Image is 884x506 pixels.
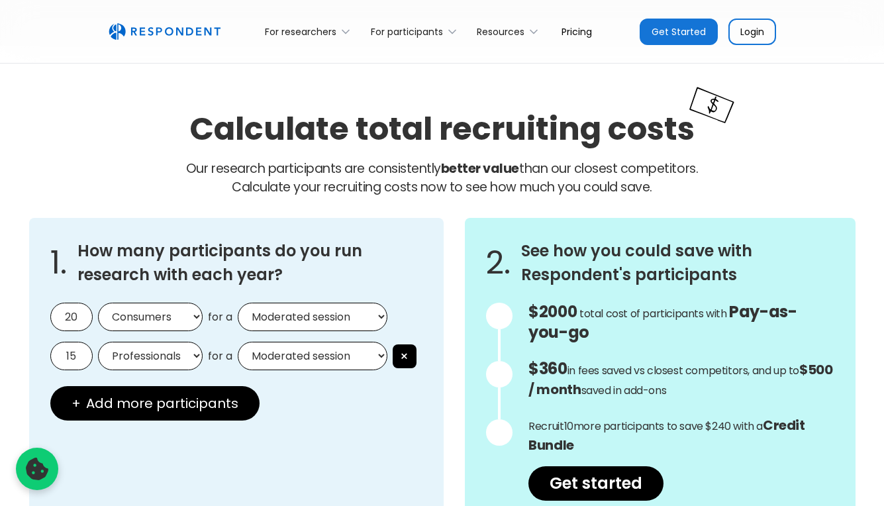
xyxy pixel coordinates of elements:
div: Resources [469,16,551,47]
a: home [109,23,221,40]
span: $2000 [528,301,577,323]
span: for a [208,311,232,324]
h3: See how you could save with Respondent's participants [521,239,834,287]
a: Pricing [551,16,603,47]
div: Resources [477,25,524,38]
div: For researchers [258,16,363,47]
h3: How many participants do you run research with each year? [77,239,423,287]
span: Calculate your recruiting costs now to see how much you could save. [232,178,652,196]
a: Login [728,19,776,45]
button: × [393,344,417,368]
p: in fees saved vs closest competitors, and up to saved in add-ons [528,360,834,400]
strong: better value [441,160,519,177]
a: Get Started [640,19,718,45]
span: total cost of participants with [579,306,727,321]
span: $360 [528,358,567,379]
img: Untitled UI logotext [109,23,221,40]
span: Add more participants [86,397,238,410]
span: for a [208,350,232,363]
span: Pay-as-you-go [528,301,797,343]
div: For participants [371,25,443,38]
h2: Calculate total recruiting costs [189,107,695,151]
a: Get started [528,466,663,501]
span: 2. [486,256,511,270]
div: For participants [363,16,469,47]
span: 1. [50,256,67,270]
p: Our research participants are consistently than our closest competitors. [29,160,856,197]
p: Recruit more participants to save $240 with a [528,416,834,456]
span: + [72,397,81,410]
div: For researchers [265,25,336,38]
button: + Add more participants [50,386,260,421]
span: 10 [564,419,573,434]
